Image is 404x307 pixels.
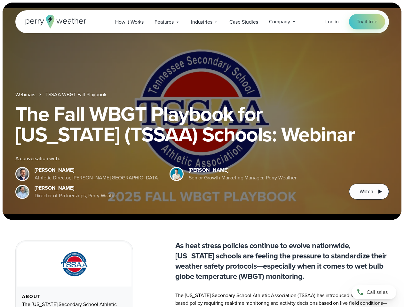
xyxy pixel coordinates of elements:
[115,18,144,26] span: How it Works
[35,184,119,192] div: [PERSON_NAME]
[367,288,388,296] span: Call sales
[16,168,28,180] img: Brian Wyatt
[269,18,290,26] span: Company
[357,18,377,26] span: Try it free
[22,294,126,299] div: About
[349,14,385,29] a: Try it free
[15,91,389,98] nav: Breadcrumb
[191,18,212,26] span: Industries
[224,15,263,28] a: Case Studies
[35,192,119,200] div: Director of Partnerships, Perry Weather
[35,174,160,182] div: Athletic Director, [PERSON_NAME][GEOGRAPHIC_DATA]
[154,18,174,26] span: Features
[352,285,396,299] a: Call sales
[45,91,106,98] a: TSSAA WBGT Fall Playbook
[15,155,339,162] div: A conversation with:
[189,166,297,174] div: [PERSON_NAME]
[16,186,28,198] img: Jeff Wood
[170,168,183,180] img: Spencer Patton, Perry Weather
[53,250,96,279] img: TSSAA-Tennessee-Secondary-School-Athletic-Association.svg
[229,18,258,26] span: Case Studies
[349,184,389,200] button: Watch
[189,174,297,182] div: Senior Growth Marketing Manager, Perry Weather
[360,188,373,195] span: Watch
[15,91,36,98] a: Webinars
[110,15,149,28] a: How it Works
[325,18,339,26] a: Log in
[175,240,389,281] p: As heat stress policies continue to evolve nationwide, [US_STATE] schools are feeling the pressur...
[35,166,160,174] div: [PERSON_NAME]
[15,104,389,145] h1: The Fall WBGT Playbook for [US_STATE] (TSSAA) Schools: Webinar
[325,18,339,25] span: Log in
